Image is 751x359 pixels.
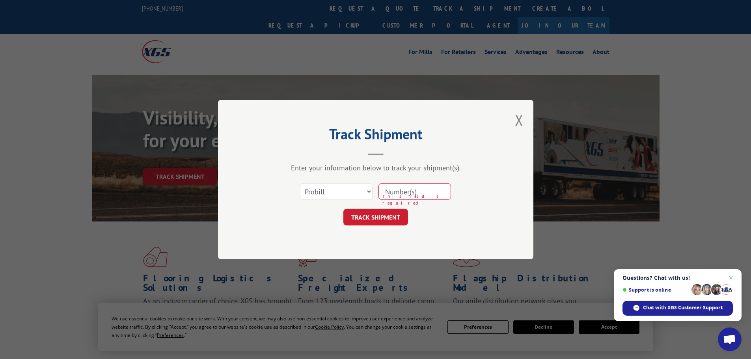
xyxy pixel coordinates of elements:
[726,273,736,283] span: Close chat
[257,163,494,172] div: Enter your information below to track your shipment(s).
[257,128,494,143] h2: Track Shipment
[382,193,451,206] span: This field is required
[622,275,733,281] span: Questions? Chat with us!
[718,327,742,351] div: Open chat
[622,287,689,293] span: Support is online
[622,301,733,316] div: Chat with XGS Customer Support
[643,304,723,311] span: Chat with XGS Customer Support
[378,183,451,200] input: Number(s)
[343,209,408,225] button: TRACK SHIPMENT
[515,110,524,130] button: Close modal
